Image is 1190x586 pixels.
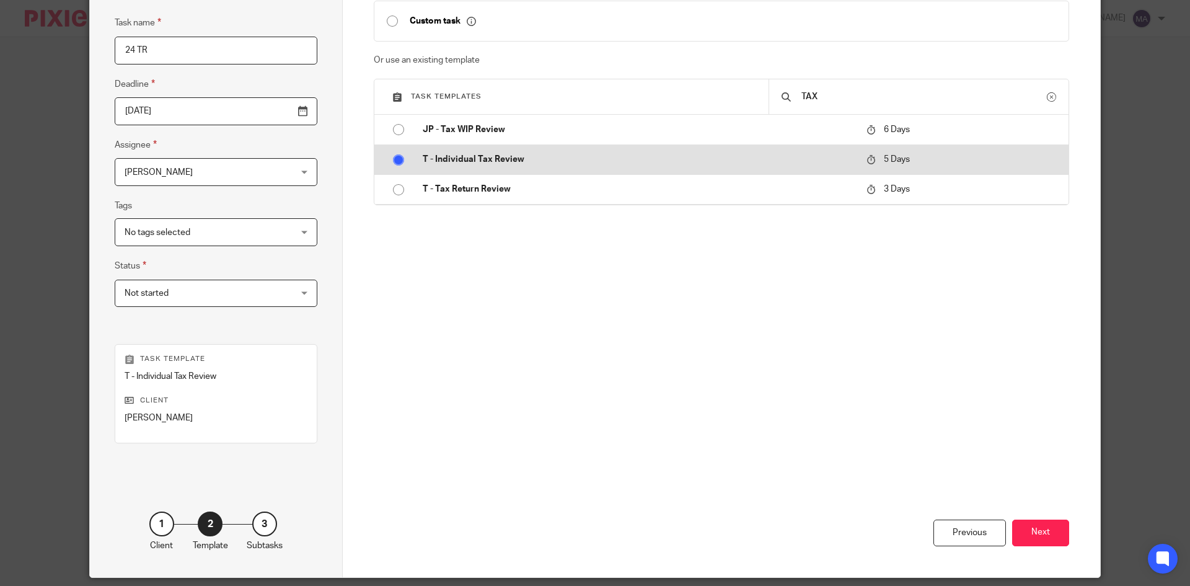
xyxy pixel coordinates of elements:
p: T - Tax Return Review [423,183,854,195]
p: Custom task [410,16,476,27]
label: Task name [115,16,161,30]
p: Template [193,539,228,552]
input: Task name [115,37,317,64]
p: Subtasks [247,539,283,552]
span: Not started [125,289,169,298]
p: T - Individual Tax Review [125,370,307,383]
span: 5 Days [884,155,910,164]
p: Task template [125,354,307,364]
span: No tags selected [125,228,190,237]
p: Client [150,539,173,552]
span: 6 Days [884,125,910,134]
label: Tags [115,200,132,212]
div: 1 [149,512,174,536]
p: [PERSON_NAME] [125,412,307,424]
span: [PERSON_NAME] [125,168,193,177]
span: Task templates [411,93,482,100]
div: 2 [198,512,223,536]
label: Deadline [115,77,155,91]
div: Previous [933,520,1006,546]
label: Status [115,259,146,273]
p: T - Individual Tax Review [423,153,854,166]
span: 3 Days [884,185,910,193]
input: Search... [800,90,1047,104]
p: JP - Tax WIP Review [423,123,854,136]
input: Pick a date [115,97,317,125]
div: 3 [252,512,277,536]
label: Assignee [115,138,157,152]
button: Next [1012,520,1069,546]
p: Or use an existing template [374,54,1070,66]
p: Client [125,396,307,406]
